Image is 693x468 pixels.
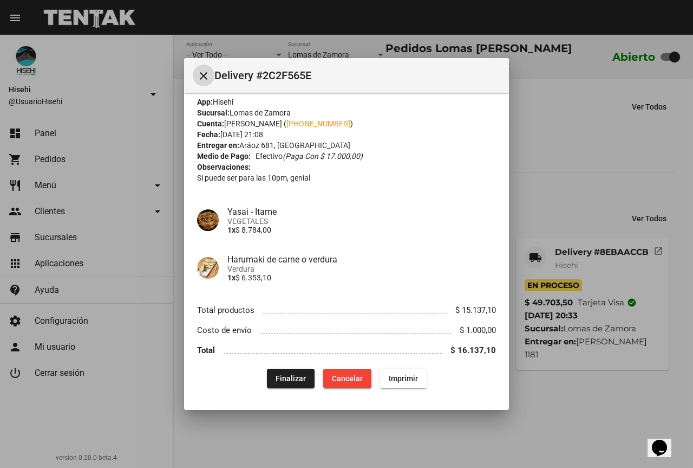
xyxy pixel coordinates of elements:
[197,118,496,129] div: [PERSON_NAME] ( )
[227,207,496,217] h4: Yasai - Itame
[389,374,418,383] span: Imprimir
[227,226,236,234] b: 1x
[197,300,496,320] li: Total productos $ 15.137,10
[227,226,496,234] p: $ 8.784,00
[227,273,236,282] b: 1x
[197,69,210,82] mat-icon: Cerrar
[197,129,496,140] div: [DATE] 21:08
[197,209,219,231] img: 335318dc-9905-4575-88e1-00e03d836d55.jpg
[227,254,496,265] h4: Harumaki de carne o verdura
[197,119,224,128] strong: Cuenta:
[197,140,496,151] div: Aráoz 681, [GEOGRAPHIC_DATA]
[197,172,496,183] p: Si puede ser para las 10pm, genial
[197,320,496,341] li: Costo de envío $ 1.000,00
[380,369,427,388] button: Imprimir
[227,217,496,226] span: VEGETALES
[197,108,230,117] strong: Sucursal:
[286,119,350,128] a: [PHONE_NUMBER]
[197,107,496,118] div: Lomas de Zamora
[648,425,682,457] iframe: chat widget
[197,163,251,171] strong: Observaciones:
[256,151,363,162] span: Efectivo
[197,97,496,107] div: Hisehi
[214,67,500,84] span: Delivery #2C2F565E
[197,151,251,162] strong: Medio de Pago:
[197,257,219,279] img: c7714cbc-9e01-4ac3-9d7b-c083ef2cfd1f.jpg
[193,65,214,86] button: Cerrar
[197,341,496,361] li: Total $ 16.137,10
[227,273,496,282] p: $ 6.353,10
[267,369,315,388] button: Finalizar
[197,98,213,106] strong: App:
[283,152,363,161] i: (Paga con $ 17.000,00)
[323,369,371,388] button: Cancelar
[197,130,220,139] strong: Fecha:
[197,141,239,150] strong: Entregar en:
[227,265,496,273] span: Verdura
[276,374,306,383] span: Finalizar
[332,374,363,383] span: Cancelar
